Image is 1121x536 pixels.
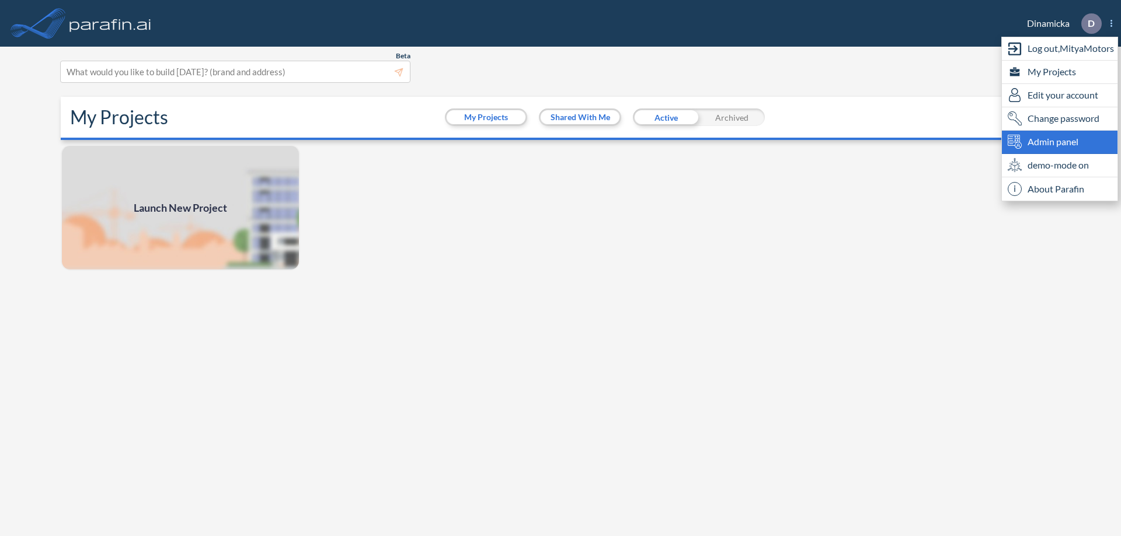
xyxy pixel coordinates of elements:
span: Beta [396,51,410,61]
button: My Projects [447,110,525,124]
div: Log out [1002,37,1117,61]
div: About Parafin [1002,177,1117,201]
span: Edit your account [1028,88,1098,102]
div: Archived [699,108,765,126]
span: Log out, MityaMotors [1028,41,1114,55]
div: My Projects [1002,61,1117,84]
span: demo-mode on [1028,158,1089,172]
div: Active [633,108,699,126]
img: add [61,145,300,271]
div: Edit user [1002,84,1117,107]
span: Launch New Project [134,200,227,216]
span: Change password [1028,111,1099,125]
span: My Projects [1028,65,1076,79]
span: About Parafin [1028,182,1084,196]
img: logo [67,12,154,35]
span: Admin panel [1028,135,1078,149]
div: Change password [1002,107,1117,131]
a: Launch New Project [61,145,300,271]
button: Shared With Me [541,110,619,124]
div: Dinamicka [1009,13,1112,34]
h2: My Projects [70,106,168,128]
div: Admin panel [1002,131,1117,154]
p: D [1088,18,1095,29]
span: i [1008,182,1022,196]
div: demo-mode on [1002,154,1117,177]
